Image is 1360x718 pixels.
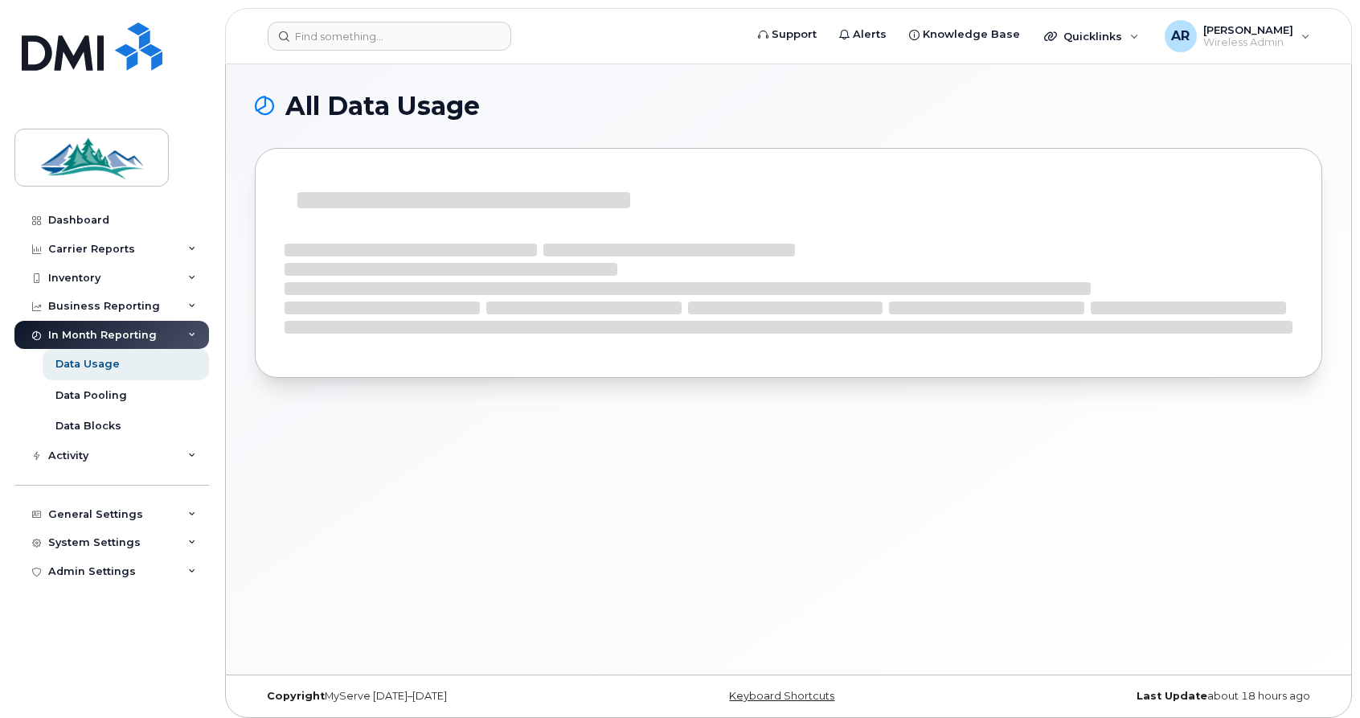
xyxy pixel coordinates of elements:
strong: Last Update [1137,690,1207,702]
a: Keyboard Shortcuts [729,690,834,702]
div: MyServe [DATE]–[DATE] [255,690,611,703]
div: about 18 hours ago [966,690,1322,703]
strong: Copyright [267,690,325,702]
span: All Data Usage [285,94,480,118]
